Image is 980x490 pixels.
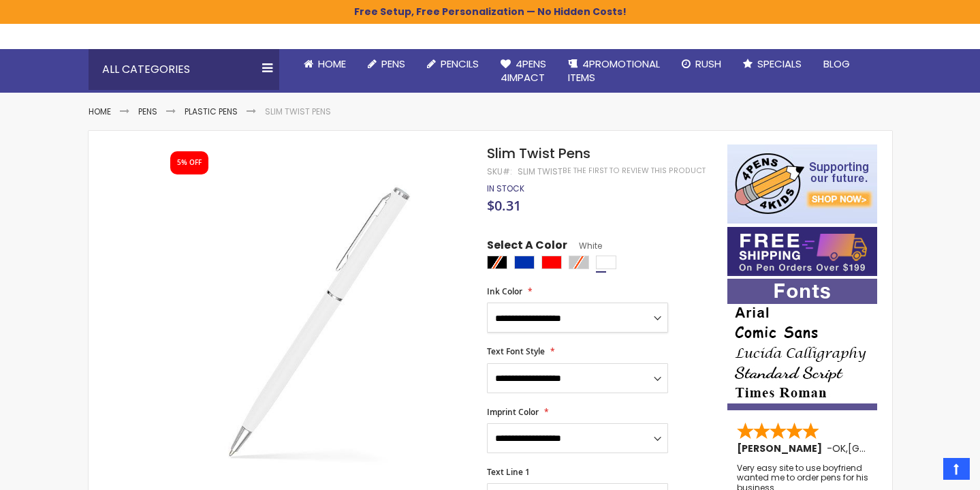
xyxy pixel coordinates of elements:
a: Pencils [416,49,490,79]
a: Pens [357,49,416,79]
span: Specials [757,57,802,71]
div: 5% OFF [177,158,202,168]
img: font-personalization-examples [727,279,877,410]
span: Slim Twist Pens [487,144,590,163]
div: Availability [487,183,524,194]
span: Pencils [441,57,479,71]
span: Imprint Color [487,406,539,418]
a: Home [293,49,357,79]
img: slim_twist_side_black_white_1.jpeg [157,164,469,476]
span: Pens [381,57,405,71]
a: Plastic Pens [185,106,238,117]
div: Red [541,256,562,269]
a: Blog [812,49,861,79]
span: Ink Color [487,286,522,297]
a: Home [89,106,111,117]
a: 4Pens4impact [490,49,557,93]
span: Rush [695,57,721,71]
span: Blog [823,57,850,71]
a: Be the first to review this product [563,166,706,176]
a: 4PROMOTIONALITEMS [557,49,671,93]
span: White [567,240,602,251]
img: 4pens 4 kids [727,144,877,224]
a: Specials [732,49,812,79]
span: 4PROMOTIONAL ITEMS [568,57,660,85]
div: White [596,256,616,269]
span: Text Font Style [487,346,545,357]
li: Slim Twist Pens [265,106,331,117]
div: All Categories [89,49,279,90]
span: $0.31 [487,196,521,215]
div: Blue [514,256,535,269]
span: 4Pens 4impact [501,57,546,85]
span: Text Line 1 [487,466,530,478]
div: Slim Twist [518,166,563,177]
img: Free shipping on orders over $199 [727,227,877,276]
a: Rush [671,49,732,79]
strong: SKU [487,166,512,177]
span: Home [318,57,346,71]
span: Select A Color [487,238,567,256]
span: In stock [487,183,524,194]
a: Pens [138,106,157,117]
